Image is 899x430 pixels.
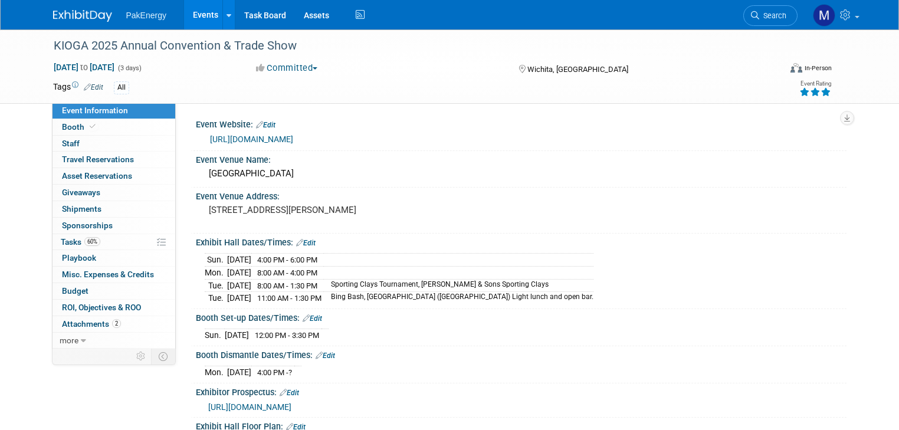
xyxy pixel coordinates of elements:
[53,62,115,73] span: [DATE] [DATE]
[53,333,175,349] a: more
[257,255,317,264] span: 4:00 PM - 6:00 PM
[62,171,132,180] span: Asset Reservations
[205,292,227,304] td: Tue.
[743,5,798,26] a: Search
[196,151,846,166] div: Event Venue Name:
[205,254,227,267] td: Sun.
[90,123,96,130] i: Booth reservation complete
[53,218,175,234] a: Sponsorships
[62,253,96,262] span: Playbook
[790,63,802,73] img: Format-Inperson.png
[296,239,316,247] a: Edit
[227,267,251,280] td: [DATE]
[227,254,251,267] td: [DATE]
[151,349,175,364] td: Toggle Event Tabs
[196,346,846,362] div: Booth Dismantle Dates/Times:
[799,81,831,87] div: Event Rating
[210,134,293,144] a: [URL][DOMAIN_NAME]
[53,103,175,119] a: Event Information
[316,352,335,360] a: Edit
[324,292,593,304] td: Bing Bash, [GEOGRAPHIC_DATA] ([GEOGRAPHIC_DATA]) Light lunch and open bar.
[53,136,175,152] a: Staff
[62,303,141,312] span: ROI, Objectives & ROO
[196,188,846,202] div: Event Venue Address:
[303,314,322,323] a: Edit
[62,188,100,197] span: Giveaways
[227,279,251,292] td: [DATE]
[527,65,628,74] span: Wichita, [GEOGRAPHIC_DATA]
[131,349,152,364] td: Personalize Event Tab Strip
[53,316,175,332] a: Attachments2
[227,366,251,379] td: [DATE]
[60,336,78,345] span: more
[62,221,113,230] span: Sponsorships
[62,139,80,148] span: Staff
[205,329,225,342] td: Sun.
[62,319,121,329] span: Attachments
[205,267,227,280] td: Mon.
[257,268,317,277] span: 8:00 AM - 4:00 PM
[53,168,175,184] a: Asset Reservations
[196,383,846,399] div: Exhibitor Prospectus:
[196,234,846,249] div: Exhibit Hall Dates/Times:
[62,270,154,279] span: Misc. Expenses & Credits
[53,250,175,266] a: Playbook
[288,368,292,377] span: ?
[257,368,292,377] span: 4:00 PM -
[252,62,322,74] button: Committed
[225,329,249,342] td: [DATE]
[53,119,175,135] a: Booth
[78,63,90,72] span: to
[62,204,101,214] span: Shipments
[205,165,838,183] div: [GEOGRAPHIC_DATA]
[53,300,175,316] a: ROI, Objectives & ROO
[255,331,319,340] span: 12:00 PM - 3:30 PM
[205,366,227,379] td: Mon.
[53,10,112,22] img: ExhibitDay
[257,294,321,303] span: 11:00 AM - 1:30 PM
[53,201,175,217] a: Shipments
[62,286,88,296] span: Budget
[813,4,835,27] img: Mary Walker
[62,106,128,115] span: Event Information
[53,234,175,250] a: Tasks60%
[84,237,100,246] span: 60%
[53,152,175,168] a: Travel Reservations
[126,11,166,20] span: PakEnergy
[84,83,103,91] a: Edit
[62,122,98,132] span: Booth
[53,185,175,201] a: Giveaways
[256,121,275,129] a: Edit
[280,389,299,397] a: Edit
[205,279,227,292] td: Tue.
[50,35,766,57] div: KIOGA 2025 Annual Convention & Trade Show
[324,279,593,292] td: Sporting Clays Tournament, [PERSON_NAME] & Sons Sporting Clays
[53,283,175,299] a: Budget
[257,281,317,290] span: 8:00 AM - 1:30 PM
[117,64,142,72] span: (3 days)
[61,237,100,247] span: Tasks
[53,267,175,283] a: Misc. Expenses & Credits
[208,402,291,412] a: [URL][DOMAIN_NAME]
[804,64,832,73] div: In-Person
[62,155,134,164] span: Travel Reservations
[209,205,454,215] pre: [STREET_ADDRESS][PERSON_NAME]
[114,81,129,94] div: All
[53,81,103,94] td: Tags
[112,319,121,328] span: 2
[227,292,251,304] td: [DATE]
[196,309,846,324] div: Booth Set-up Dates/Times:
[717,61,832,79] div: Event Format
[196,116,846,131] div: Event Website:
[759,11,786,20] span: Search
